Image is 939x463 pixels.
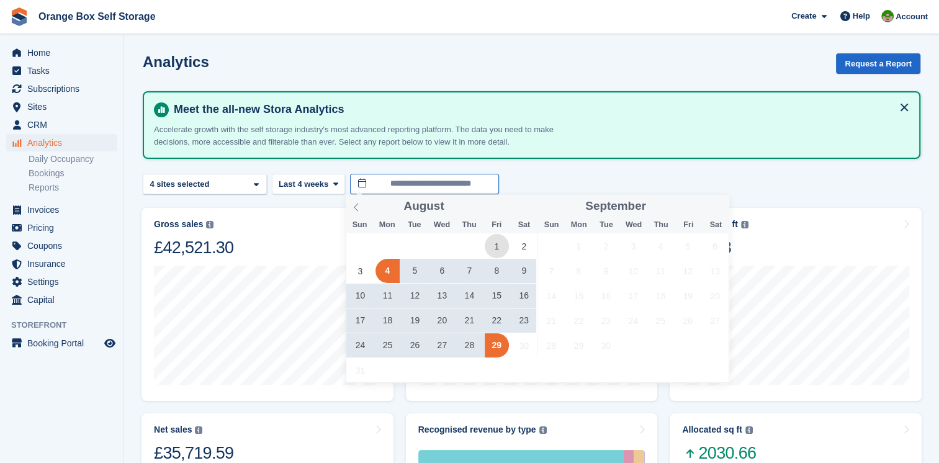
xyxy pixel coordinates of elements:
span: August 28, 2025 [457,333,482,357]
img: icon-info-grey-7440780725fd019a000dd9b08b2336e03edf1995a4989e88bcd33f0948082b44.svg [539,426,547,434]
span: September 25, 2025 [649,308,673,333]
span: Wed [620,221,647,229]
a: menu [6,134,117,151]
a: Daily Occupancy [29,153,117,165]
span: August 20, 2025 [430,308,454,333]
span: September 16, 2025 [594,284,618,308]
span: August 1, 2025 [485,234,509,258]
span: Account [896,11,928,23]
span: September 6, 2025 [703,234,727,258]
span: August 22, 2025 [485,308,509,333]
span: September 26, 2025 [676,308,700,333]
a: menu [6,273,117,290]
a: menu [6,291,117,308]
span: Mon [374,221,401,229]
span: September 1, 2025 [567,234,591,258]
span: August 11, 2025 [375,284,400,308]
img: stora-icon-8386f47178a22dfd0bd8f6a31ec36ba5ce8667c1dd55bd0f319d3a0aa187defe.svg [10,7,29,26]
div: Net sales [154,425,192,435]
span: Insurance [27,255,102,272]
span: August [404,200,444,212]
span: September 4, 2025 [649,234,673,258]
span: August 3, 2025 [348,259,372,283]
span: August 19, 2025 [403,308,427,333]
span: Tasks [27,62,102,79]
span: September 27, 2025 [703,308,727,333]
span: August 5, 2025 [403,259,427,283]
img: icon-info-grey-7440780725fd019a000dd9b08b2336e03edf1995a4989e88bcd33f0948082b44.svg [195,426,202,434]
span: Help [853,10,870,22]
span: August 24, 2025 [348,333,372,357]
span: August 2, 2025 [512,234,536,258]
span: August 9, 2025 [512,259,536,283]
div: Rate per sq ft [682,219,737,230]
a: menu [6,201,117,218]
span: September 2, 2025 [594,234,618,258]
span: September 8, 2025 [567,259,591,283]
div: £42,521.30 [154,237,233,258]
img: icon-info-grey-7440780725fd019a000dd9b08b2336e03edf1995a4989e88bcd33f0948082b44.svg [745,426,753,434]
span: September 11, 2025 [649,259,673,283]
span: Home [27,44,102,61]
span: Booking Portal [27,335,102,352]
span: September 15, 2025 [567,284,591,308]
a: Preview store [102,336,117,351]
a: menu [6,255,117,272]
input: Year [646,200,685,213]
span: August 31, 2025 [348,358,372,382]
span: Sat [510,221,537,229]
span: Thu [456,221,483,229]
span: September 19, 2025 [676,284,700,308]
img: Eric Smith [881,10,894,22]
a: menu [6,98,117,115]
a: menu [6,116,117,133]
span: September 21, 2025 [539,308,564,333]
span: Tue [401,221,428,229]
span: August 10, 2025 [348,284,372,308]
span: September 18, 2025 [649,284,673,308]
span: September 9, 2025 [594,259,618,283]
span: August 17, 2025 [348,308,372,333]
span: August 16, 2025 [512,284,536,308]
span: August 14, 2025 [457,284,482,308]
span: September 30, 2025 [594,333,618,357]
span: Thu [647,221,675,229]
a: menu [6,44,117,61]
span: August 8, 2025 [485,259,509,283]
a: menu [6,335,117,352]
span: Last 4 weeks [279,178,328,191]
span: September 22, 2025 [567,308,591,333]
span: August 4, 2025 [375,259,400,283]
span: September 28, 2025 [539,333,564,357]
span: September 24, 2025 [621,308,645,333]
span: September 5, 2025 [676,234,700,258]
span: September 14, 2025 [539,284,564,308]
span: September 13, 2025 [703,259,727,283]
span: Capital [27,291,102,308]
span: August 30, 2025 [512,333,536,357]
img: icon-info-grey-7440780725fd019a000dd9b08b2336e03edf1995a4989e88bcd33f0948082b44.svg [741,221,748,228]
span: Storefront [11,319,124,331]
span: August 12, 2025 [403,284,427,308]
span: September 23, 2025 [594,308,618,333]
span: August 25, 2025 [375,333,400,357]
span: August 26, 2025 [403,333,427,357]
a: menu [6,237,117,254]
button: Last 4 weeks [272,174,345,194]
span: Tue [593,221,620,229]
span: September 10, 2025 [621,259,645,283]
div: Gross sales [154,219,203,230]
p: Accelerate growth with the self storage industry's most advanced reporting platform. The data you... [154,124,588,148]
span: Sites [27,98,102,115]
button: Request a Report [836,53,920,74]
span: Invoices [27,201,102,218]
span: Sun [346,221,373,229]
span: Settings [27,273,102,290]
a: menu [6,219,117,236]
span: August 15, 2025 [485,284,509,308]
h4: Meet the all-new Stora Analytics [169,102,909,117]
span: Sat [702,221,729,229]
span: September 12, 2025 [676,259,700,283]
a: menu [6,80,117,97]
span: September 17, 2025 [621,284,645,308]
